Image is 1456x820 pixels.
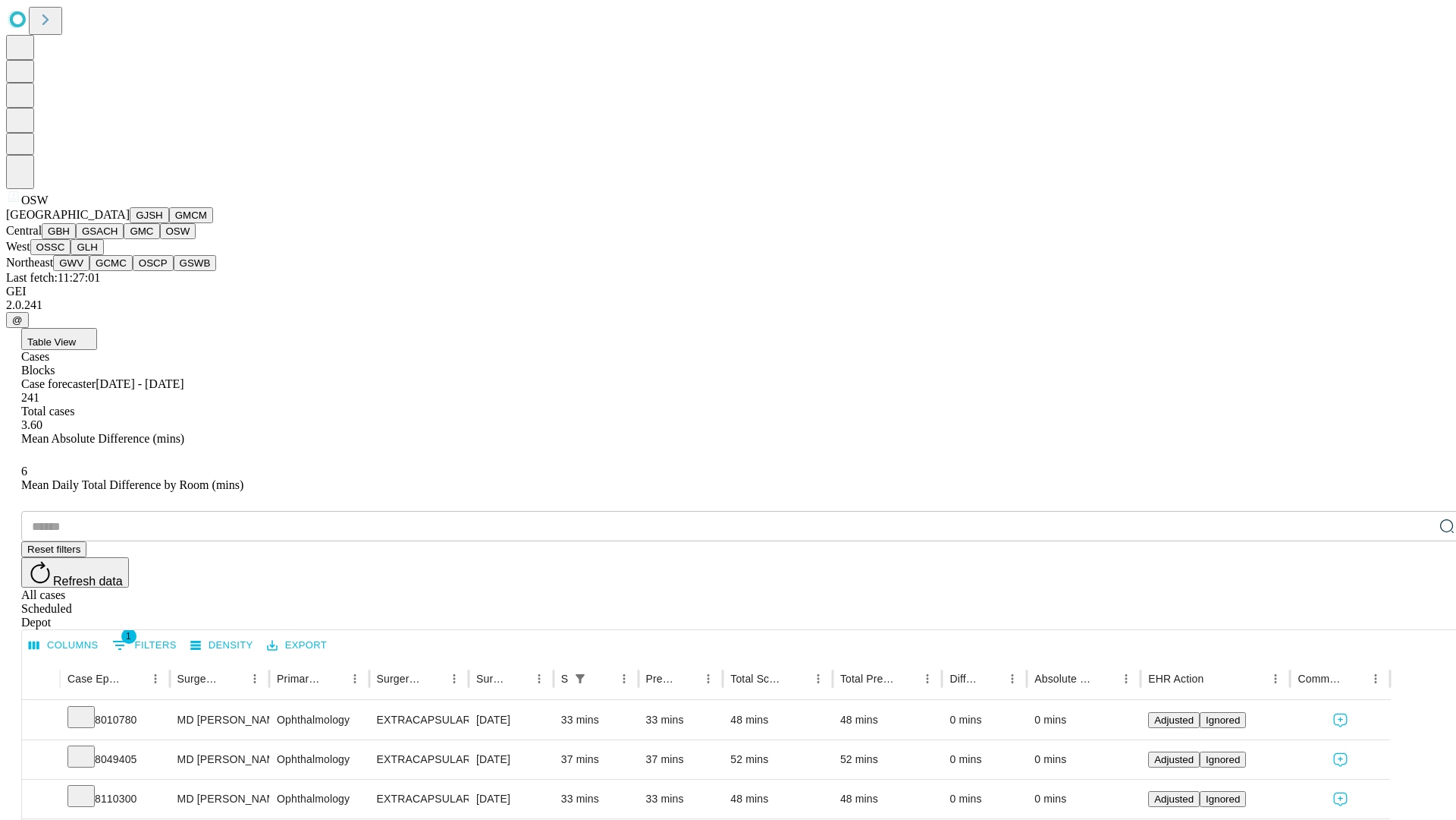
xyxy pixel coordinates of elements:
div: EHR Action [1148,673,1203,685]
span: Mean Daily Total Difference by Room (mins) [21,478,243,491]
div: [DATE] [476,780,546,818]
div: 48 mins [730,701,825,740]
div: 48 mins [840,780,935,818]
button: Adjusted [1148,712,1200,728]
div: Total Predicted Duration [840,673,895,685]
span: West [6,240,30,253]
span: OSW [21,194,49,207]
button: GJSH [130,207,169,223]
button: Menu [917,668,938,689]
button: OSCP [133,255,174,271]
span: Case forecaster [21,377,96,390]
button: GBH [42,223,76,239]
button: Sort [896,668,917,689]
span: Adjusted [1154,793,1194,805]
span: 241 [21,391,39,404]
button: Refresh data [21,557,129,588]
button: Ignored [1200,752,1246,768]
div: 33 mins [646,701,716,740]
button: @ [6,312,29,328]
button: Menu [1265,668,1286,689]
button: Menu [1116,668,1137,689]
div: Scheduled In Room Duration [561,673,568,685]
button: GWV [53,255,89,271]
button: Menu [145,668,166,689]
div: 48 mins [840,701,935,740]
span: Central [6,224,42,237]
button: Sort [507,668,529,689]
button: Menu [698,668,719,689]
span: Refresh data [53,575,123,588]
div: Ophthalmology [277,780,361,818]
button: Sort [1344,668,1365,689]
div: [DATE] [476,701,546,740]
div: GEI [6,285,1450,298]
div: 0 mins [1034,780,1133,818]
span: [DATE] - [DATE] [96,377,184,390]
div: Surgeon Name [177,673,221,685]
button: Expand [30,747,52,774]
div: Primary Service [277,673,321,685]
button: Ignored [1200,791,1246,807]
button: Menu [244,668,265,689]
span: Total cases [21,405,74,418]
button: Adjusted [1148,752,1200,768]
button: Menu [1365,668,1386,689]
span: Reset filters [27,544,80,555]
button: Density [187,634,257,658]
button: Sort [124,668,145,689]
button: Menu [613,668,635,689]
span: [GEOGRAPHIC_DATA] [6,208,130,221]
div: 2.0.241 [6,298,1450,312]
div: 52 mins [730,740,825,779]
button: Menu [1002,668,1023,689]
button: Expand [30,787,52,813]
button: Expand [30,708,52,734]
div: Total Scheduled Duration [730,673,785,685]
button: GLH [71,239,103,255]
div: EXTRACAPSULAR CATARACT REMOVAL WITH [MEDICAL_DATA] [377,780,461,818]
div: Difference [949,673,979,685]
div: 33 mins [646,780,716,818]
div: Case Epic Id [67,673,122,685]
button: Sort [223,668,244,689]
div: EXTRACAPSULAR CATARACT REMOVAL WITH [MEDICAL_DATA] [377,701,461,740]
span: 1 [121,629,136,644]
span: Table View [27,336,76,348]
button: Menu [808,668,829,689]
button: Ignored [1200,712,1246,728]
button: Menu [444,668,465,689]
button: OSSC [30,239,71,255]
span: Ignored [1206,714,1240,726]
span: Last fetch: 11:27:01 [6,271,100,284]
div: EXTRACAPSULAR CATARACT REMOVAL COMPLEX WITH IOL [377,740,461,779]
div: 52 mins [840,740,935,779]
div: 37 mins [561,740,631,779]
div: 8110300 [67,780,162,818]
button: Sort [1205,668,1226,689]
button: Sort [1094,668,1116,689]
button: Sort [323,668,344,689]
div: 0 mins [1034,701,1133,740]
button: GSWB [174,255,217,271]
button: Sort [981,668,1002,689]
button: GCMC [89,255,133,271]
button: Select columns [25,634,102,658]
span: 6 [21,465,27,478]
div: Absolute Difference [1034,673,1093,685]
button: Adjusted [1148,791,1200,807]
button: Sort [786,668,808,689]
div: 33 mins [561,701,631,740]
div: MD [PERSON_NAME] [177,701,262,740]
div: Surgery Name [377,673,421,685]
button: Menu [529,668,550,689]
div: Ophthalmology [277,740,361,779]
button: Show filters [108,633,180,658]
div: Surgery Date [476,673,506,685]
span: Adjusted [1154,754,1194,765]
div: [DATE] [476,740,546,779]
span: Northeast [6,256,53,269]
button: GSACH [76,223,124,239]
div: 8010780 [67,701,162,740]
div: 48 mins [730,780,825,818]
